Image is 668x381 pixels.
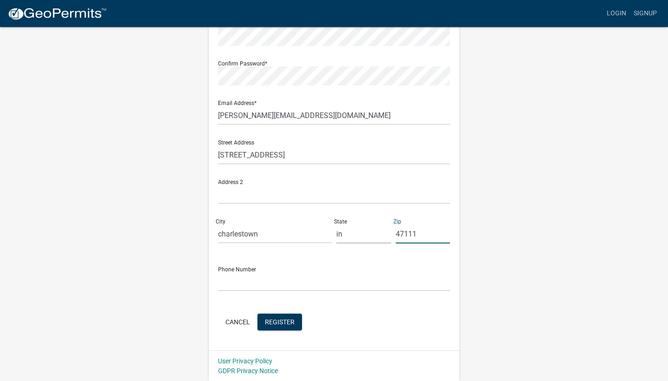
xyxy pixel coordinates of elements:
[218,367,278,374] a: GDPR Privacy Notice
[603,5,630,22] a: Login
[218,357,272,365] a: User Privacy Policy
[630,5,661,22] a: Signup
[265,318,295,325] span: Register
[257,314,302,330] button: Register
[218,314,257,330] button: Cancel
